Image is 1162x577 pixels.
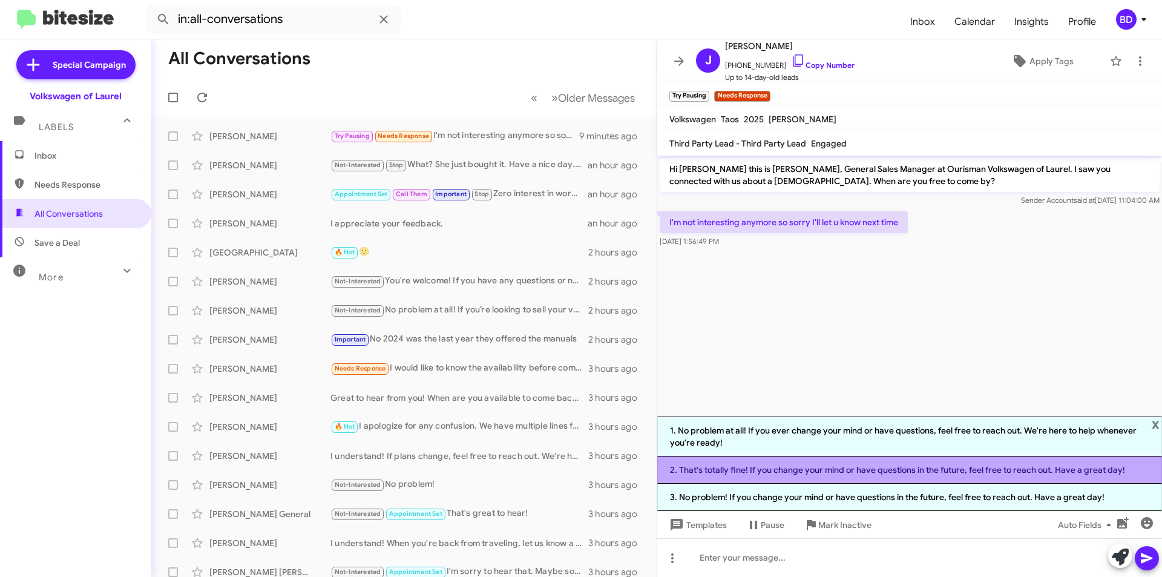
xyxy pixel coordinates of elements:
[435,190,467,198] span: Important
[588,305,647,317] div: 2 hours ago
[335,248,355,256] span: 🔥 Hot
[901,4,945,39] a: Inbox
[39,122,74,133] span: Labels
[669,138,806,149] span: Third Party Lead - Third Party Lead
[209,450,330,462] div: [PERSON_NAME]
[330,217,588,229] div: I appreciate your feedback.
[209,508,330,520] div: [PERSON_NAME] General
[588,217,647,229] div: an hour ago
[39,272,64,283] span: More
[588,508,647,520] div: 3 hours ago
[714,91,770,102] small: Needs Response
[657,514,737,536] button: Templates
[330,303,588,317] div: No problem at all! If you’re looking to sell your vehicle, I’d be happy to help. When can we sche...
[1058,514,1116,536] span: Auto Fields
[34,208,103,220] span: All Conversations
[34,179,137,191] span: Needs Response
[544,85,642,110] button: Next
[209,159,330,171] div: [PERSON_NAME]
[737,514,794,536] button: Pause
[16,50,136,79] a: Special Campaign
[209,363,330,375] div: [PERSON_NAME]
[335,510,381,518] span: Not-Interested
[660,237,719,246] span: [DATE] 1:56:49 PM
[330,361,588,375] div: I would like to know the availability before coming in . I'm interested in that specific vehicle
[657,417,1162,457] li: 1. No problem at all! If you ever change your mind or have questions, feel free to reach out. We'...
[588,421,647,433] div: 3 hours ago
[146,5,401,34] input: Search
[669,91,709,102] small: Try Pausing
[335,132,370,140] span: Try Pausing
[335,306,381,314] span: Not-Interested
[794,514,881,536] button: Mark Inactive
[209,188,330,200] div: [PERSON_NAME]
[209,392,330,404] div: [PERSON_NAME]
[725,53,855,71] span: [PHONE_NUMBER]
[1059,4,1106,39] a: Profile
[1048,514,1126,536] button: Auto Fields
[30,90,122,102] div: Volkswagen of Laurel
[330,158,588,172] div: What? She just bought it. Have a nice day. Please unsubscribe from this text.
[588,537,647,549] div: 3 hours ago
[769,114,836,125] span: [PERSON_NAME]
[1029,50,1074,72] span: Apply Tags
[705,51,712,70] span: J
[588,479,647,491] div: 3 hours ago
[721,114,739,125] span: Taos
[660,158,1160,192] p: Hi [PERSON_NAME] this is [PERSON_NAME], General Sales Manager at Ourisman Volkswagen of Laurel. I...
[209,275,330,288] div: [PERSON_NAME]
[168,49,310,68] h1: All Conversations
[330,274,588,288] div: You're welcome! If you have any questions or need assistance in the future, feel free to reach ou...
[588,275,647,288] div: 2 hours ago
[811,138,847,149] span: Engaged
[330,187,588,201] div: Zero interest in working with someone who is unwilling to respect my time. Please don't contact m...
[209,246,330,259] div: [GEOGRAPHIC_DATA]
[34,237,80,249] span: Save a Deal
[335,364,386,372] span: Needs Response
[588,159,647,171] div: an hour ago
[53,59,126,71] span: Special Campaign
[330,245,588,259] div: 🙂
[209,479,330,491] div: [PERSON_NAME]
[335,481,381,489] span: Not-Interested
[588,363,647,375] div: 3 hours ago
[945,4,1005,39] a: Calendar
[744,114,764,125] span: 2025
[551,90,558,105] span: »
[669,114,716,125] span: Volkswagen
[335,190,388,198] span: Appointment Set
[588,392,647,404] div: 3 hours ago
[330,420,588,434] div: I apologize for any confusion. We have multiple lines for better service.
[330,537,588,549] div: I understand! When you're back from traveling, let us know a convenient time for you to visit. We...
[1005,4,1059,39] a: Insights
[761,514,784,536] span: Pause
[818,514,871,536] span: Mark Inactive
[335,423,355,430] span: 🔥 Hot
[335,161,381,169] span: Not-Interested
[531,90,537,105] span: «
[588,246,647,259] div: 2 hours ago
[524,85,642,110] nav: Page navigation example
[330,450,588,462] div: I understand! If plans change, feel free to reach out. We're here whenever you're ready to discus...
[657,457,1162,484] li: 2. That's totally fine! If you change your mind or have questions in the future, feel free to rea...
[389,510,442,518] span: Appointment Set
[330,392,588,404] div: Great to hear from you! When are you available to come back and discuss the details about your ve...
[1152,417,1160,431] span: x
[209,334,330,346] div: [PERSON_NAME]
[209,421,330,433] div: [PERSON_NAME]
[1106,9,1149,30] button: BD
[209,130,330,142] div: [PERSON_NAME]
[579,130,647,142] div: 9 minutes ago
[588,334,647,346] div: 2 hours ago
[335,335,366,343] span: Important
[330,332,588,346] div: No 2024 was the last year they offered the manuals
[209,537,330,549] div: [PERSON_NAME]
[389,161,404,169] span: Stop
[209,217,330,229] div: [PERSON_NAME]
[524,85,545,110] button: Previous
[791,61,855,70] a: Copy Number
